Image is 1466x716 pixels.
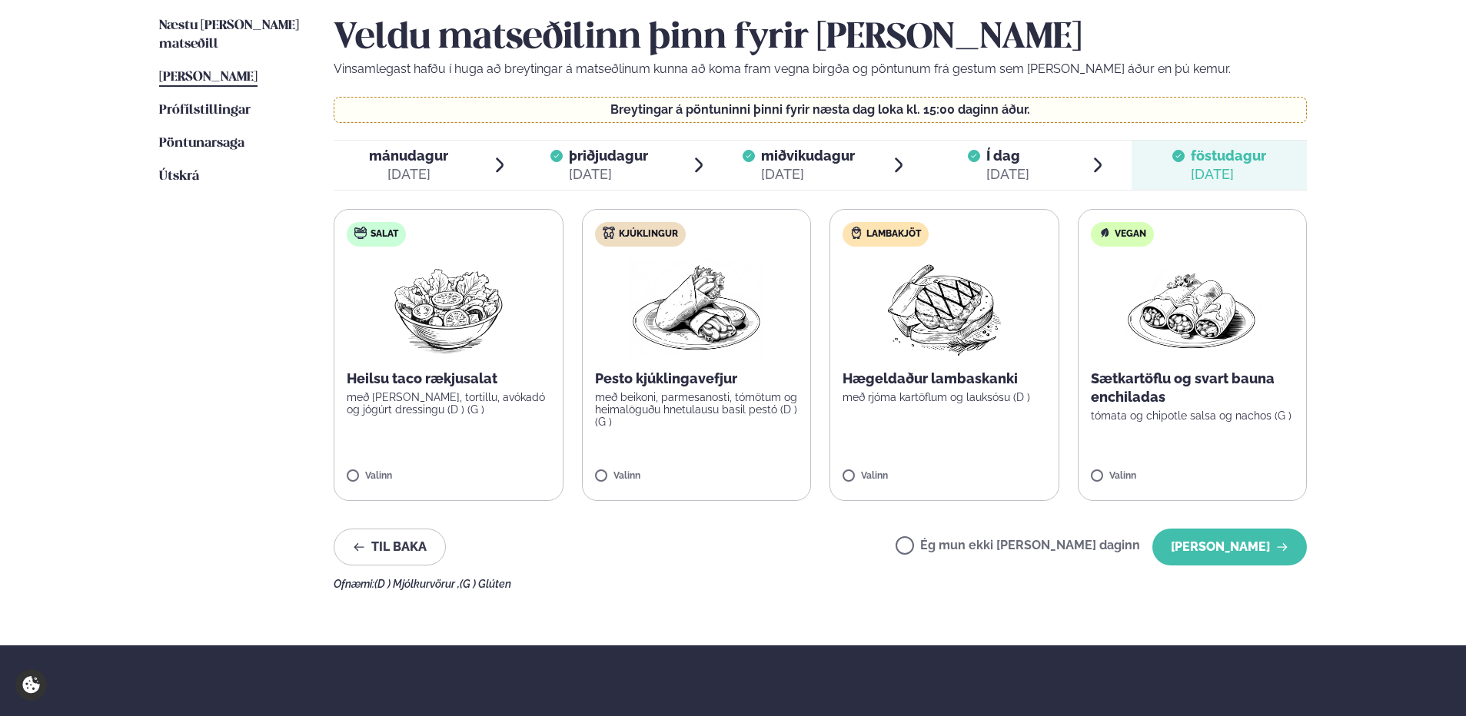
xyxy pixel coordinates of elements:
p: Vinsamlegast hafðu í huga að breytingar á matseðlinum kunna að koma fram vegna birgða og pöntunum... [334,60,1307,78]
span: Salat [371,228,398,240]
p: með [PERSON_NAME], tortillu, avókadó og jógúrt dressingu (D ) (G ) [347,391,550,416]
span: miðvikudagur [761,148,855,164]
h2: Veldu matseðilinn þinn fyrir [PERSON_NAME] [334,17,1307,60]
img: Wraps.png [629,259,764,357]
span: Lambakjöt [866,228,921,240]
span: Í dag [986,147,1029,165]
p: tómata og chipotle salsa og nachos (G ) [1091,409,1295,422]
p: með beikoni, parmesanosti, tómötum og heimalöguðu hnetulausu basil pestó (D ) (G ) [595,391,799,428]
img: chicken.svg [603,227,615,239]
p: Pesto kjúklingavefjur [595,370,799,388]
span: (G ) Glúten [460,578,511,590]
button: Til baka [334,529,446,565]
a: Útskrá [159,167,199,186]
p: Hægeldaður lambaskanki [843,370,1046,388]
p: með rjóma kartöflum og lauksósu (D ) [843,391,1046,403]
span: þriðjudagur [569,148,648,164]
span: Útskrá [159,170,199,183]
span: Pöntunarsaga [159,137,244,150]
a: Prófílstillingar [159,101,251,120]
span: Kjúklingur [619,228,678,240]
p: Heilsu taco rækjusalat [347,370,550,388]
img: Lamb.svg [850,227,863,239]
p: Sætkartöflu og svart bauna enchiladas [1091,370,1295,406]
span: Vegan [1115,228,1146,240]
div: Ofnæmi: [334,578,1307,590]
span: föstudagur [1191,148,1266,164]
div: [DATE] [986,165,1029,184]
a: [PERSON_NAME] [159,68,258,87]
img: Enchilada.png [1125,259,1260,357]
span: Prófílstillingar [159,104,251,117]
a: Pöntunarsaga [159,134,244,153]
a: Næstu [PERSON_NAME] matseðill [159,17,303,54]
img: Salad.png [381,259,517,357]
div: [DATE] [369,165,448,184]
img: Beef-Meat.png [876,259,1012,357]
div: [DATE] [761,165,855,184]
p: Breytingar á pöntuninni þinni fyrir næsta dag loka kl. 15:00 daginn áður. [350,104,1291,116]
div: [DATE] [1191,165,1266,184]
span: Næstu [PERSON_NAME] matseðill [159,19,299,51]
span: [PERSON_NAME] [159,71,258,84]
span: mánudagur [369,148,448,164]
span: (D ) Mjólkurvörur , [374,578,460,590]
a: Cookie settings [15,669,47,701]
div: [DATE] [569,165,648,184]
button: [PERSON_NAME] [1152,529,1307,565]
img: salad.svg [354,227,367,239]
img: Vegan.svg [1099,227,1111,239]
